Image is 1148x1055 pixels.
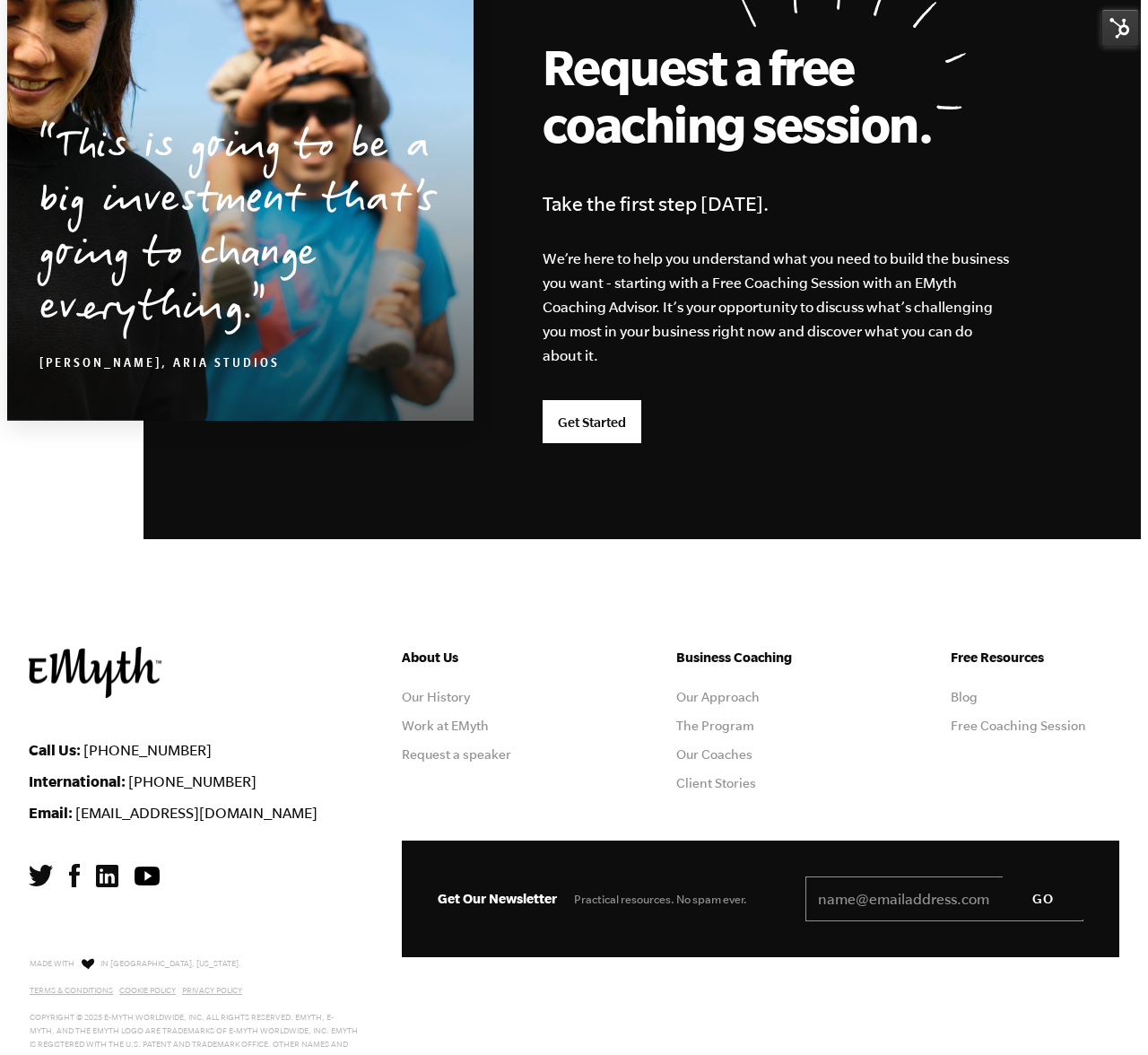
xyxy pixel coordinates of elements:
[951,647,1119,668] h5: Free Resources
[39,358,280,372] cite: [PERSON_NAME], Aria Studios
[402,747,511,762] a: Request a speaker
[402,690,470,704] a: Our History
[951,690,978,704] a: Blog
[29,647,161,698] img: EMyth
[82,958,94,970] img: Love
[83,742,212,758] a: [PHONE_NUMBER]
[438,891,557,906] span: Get Our Newsletter
[543,400,641,443] a: Get Started
[29,804,73,821] strong: Email:
[75,805,317,821] a: [EMAIL_ADDRESS][DOMAIN_NAME]
[402,719,489,733] a: Work at EMyth
[676,719,754,733] a: The Program
[676,776,756,790] a: Client Stories
[1003,876,1083,920] input: GO
[69,864,80,887] img: Facebook
[951,719,1086,733] a: Free Coaching Session
[39,122,440,337] p: This is going to be a big investment that’s going to change everything.
[1101,9,1139,47] img: HubSpot Tools Menu Toggle
[29,741,81,758] strong: Call Us:
[30,986,113,995] a: Terms & Conditions
[96,865,118,887] img: LinkedIn
[574,893,747,906] span: Practical resources. No spam ever.
[543,38,946,153] h2: Request a free coaching session.
[676,690,760,704] a: Our Approach
[676,647,845,668] h5: Business Coaching
[128,773,257,789] a: [PHONE_NUMBER]
[29,865,53,886] img: Twitter
[805,876,1083,921] input: name@emailaddress.com
[543,187,1045,220] h4: Take the first step [DATE].
[135,867,160,885] img: YouTube
[676,747,752,762] a: Our Coaches
[119,986,176,995] a: Cookie Policy
[402,647,570,668] h5: About Us
[543,247,1011,368] p: We’re here to help you understand what you need to build the business you want - starting with a ...
[182,986,242,995] a: Privacy Policy
[1058,969,1148,1055] iframe: Chat Widget
[29,772,126,789] strong: International:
